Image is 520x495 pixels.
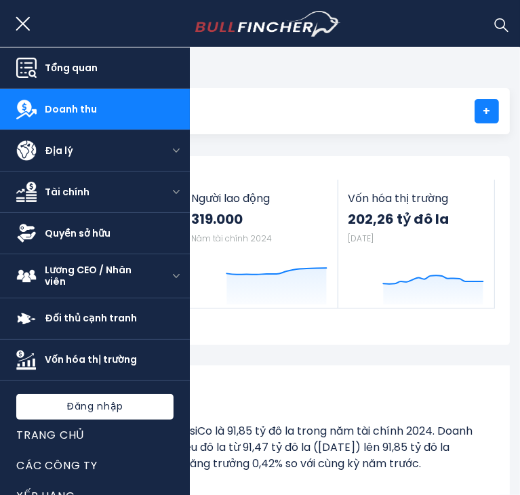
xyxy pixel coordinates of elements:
[483,103,491,119] font: +
[191,210,243,229] font: 319.000
[45,311,137,325] font: Đối thủ cạnh tranh
[163,147,190,154] button: mở menu
[16,458,98,473] font: Các công ty
[181,180,337,308] a: Người lao động 319.000 Năm tài chính 2024
[16,223,37,243] img: Quyền sở hữu
[45,353,137,366] font: Vốn hóa thị trường
[16,427,85,443] font: Trang chủ
[191,233,272,244] font: Năm tài chính 2024
[45,144,73,157] font: Địa lý
[45,263,132,288] font: Lương CEO / Nhân viên
[338,180,494,308] a: Vốn hóa thị trường 202,26 tỷ đô la [DATE]
[45,185,89,199] font: Tài chính
[348,233,374,244] font: [DATE]
[16,420,174,450] a: Trang chủ
[348,191,449,206] font: Vốn hóa thị trường
[191,191,270,206] font: Người lao động
[45,226,111,240] font: Quyền sở hữu
[163,189,190,195] button: mở menu
[16,450,174,481] a: Các công ty
[475,99,499,123] a: +
[163,273,190,279] button: mở menu
[31,423,473,471] font: Doanh thu hàng năm của PepsiCo là 91,85 tỷ đô la trong năm tài chính 2024. Doanh thu hàng năm tăn...
[195,11,341,37] img: logo của bullfincher
[66,399,123,413] font: Đăng nhập
[195,11,341,37] a: Đi đến trang chủ
[16,394,174,420] a: Đăng nhập
[348,210,449,229] font: 202,26 tỷ đô la
[45,61,98,75] font: Tổng quan
[45,102,97,116] font: Doanh thu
